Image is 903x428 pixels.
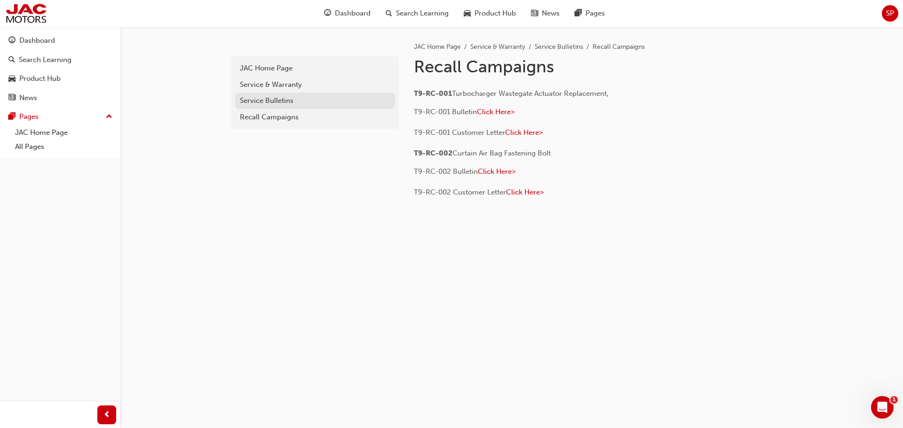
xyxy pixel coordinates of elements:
[505,128,543,137] a: Click Here>
[8,56,15,64] span: search-icon
[235,109,395,125] a: Recall Campaigns
[567,4,612,23] a: pages-iconPages
[452,89,609,98] span: Turbocharger Wastegate Actuator Replacement,
[8,113,16,121] span: pages-icon
[386,8,392,19] span: search-icon
[335,8,371,19] span: Dashboard
[464,8,471,19] span: car-icon
[317,4,378,23] a: guage-iconDashboard
[11,140,116,154] a: All Pages
[4,32,116,49] a: Dashboard
[4,89,116,107] a: News
[8,75,16,83] span: car-icon
[535,43,583,51] a: Service Bulletins
[890,396,898,404] span: 1
[414,167,478,176] span: T9-RC-002 Bulletin
[886,8,894,19] span: SP
[506,188,544,196] a: Click Here>
[235,60,395,77] a: JAC Home Page
[19,73,61,84] div: Product Hub
[4,108,116,125] button: Pages
[4,51,116,69] a: Search Learning
[882,5,898,22] button: SP
[414,89,452,98] span: T9-RC-001
[103,409,111,421] span: prev-icon
[542,8,560,19] span: News
[8,37,16,45] span: guage-icon
[378,4,456,23] a: search-iconSearch Learning
[235,77,395,93] a: Service & Warranty
[452,149,551,157] span: Curtain Air Bag Fastening Bolt
[4,70,116,87] a: Product Hub
[478,167,515,176] a: Click Here>
[8,94,16,102] span: news-icon
[5,3,48,24] img: jac-portal
[240,79,390,90] div: Service & Warranty
[414,43,461,51] a: JAC Home Page
[235,93,395,109] a: Service Bulletins
[593,42,645,53] li: Recall Campaigns
[19,35,55,46] div: Dashboard
[240,112,390,123] div: Recall Campaigns
[531,8,538,19] span: news-icon
[19,54,71,65] div: Search Learning
[240,95,390,106] div: Service Bulletins
[477,108,515,116] a: Click Here>
[19,93,37,103] div: News
[456,4,523,23] a: car-iconProduct Hub
[414,128,505,137] span: T9-RC-001 Customer Letter
[470,43,525,51] a: Service & Warranty
[4,30,116,108] button: DashboardSearch LearningProduct HubNews
[106,111,112,123] span: up-icon
[396,8,449,19] span: Search Learning
[414,108,477,116] span: T9-RC-001 Bulletin
[575,8,582,19] span: pages-icon
[414,149,452,157] span: T9-RC-002
[324,8,331,19] span: guage-icon
[586,8,605,19] span: Pages
[475,8,516,19] span: Product Hub
[11,125,116,140] a: JAC Home Page
[240,63,390,74] div: JAC Home Page
[871,396,894,419] iframe: Intercom live chat
[19,111,39,122] div: Pages
[523,4,567,23] a: news-iconNews
[414,56,722,77] h1: Recall Campaigns
[414,188,506,196] span: T9-RC-002 Customer Letter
